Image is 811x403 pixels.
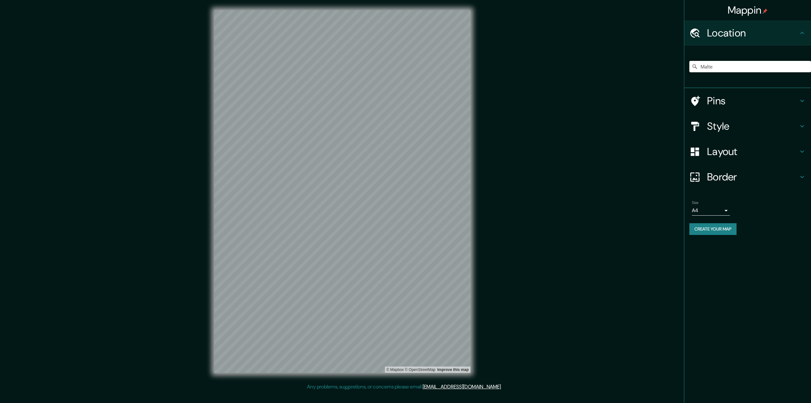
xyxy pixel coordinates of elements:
div: . [502,383,503,391]
iframe: Help widget launcher [755,378,804,396]
p: Any problems, suggestions, or concerns please email . [307,383,502,391]
h4: Pins [707,94,798,107]
div: Location [684,20,811,46]
div: Border [684,164,811,190]
div: Pins [684,88,811,114]
h4: Border [707,171,798,183]
canvas: Map [214,10,470,373]
h4: Location [707,27,798,39]
div: A4 [692,205,730,216]
img: pin-icon.png [763,9,768,14]
button: Create your map [689,223,737,235]
input: Pick your city or area [689,61,811,72]
a: Mapbox [386,367,404,372]
h4: Mappin [728,4,768,16]
label: Size [692,200,699,205]
h4: Layout [707,145,798,158]
a: OpenStreetMap [405,367,436,372]
div: Style [684,114,811,139]
div: . [503,383,504,391]
div: Layout [684,139,811,164]
a: Map feedback [437,367,469,372]
h4: Style [707,120,798,133]
a: [EMAIL_ADDRESS][DOMAIN_NAME] [423,383,501,390]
